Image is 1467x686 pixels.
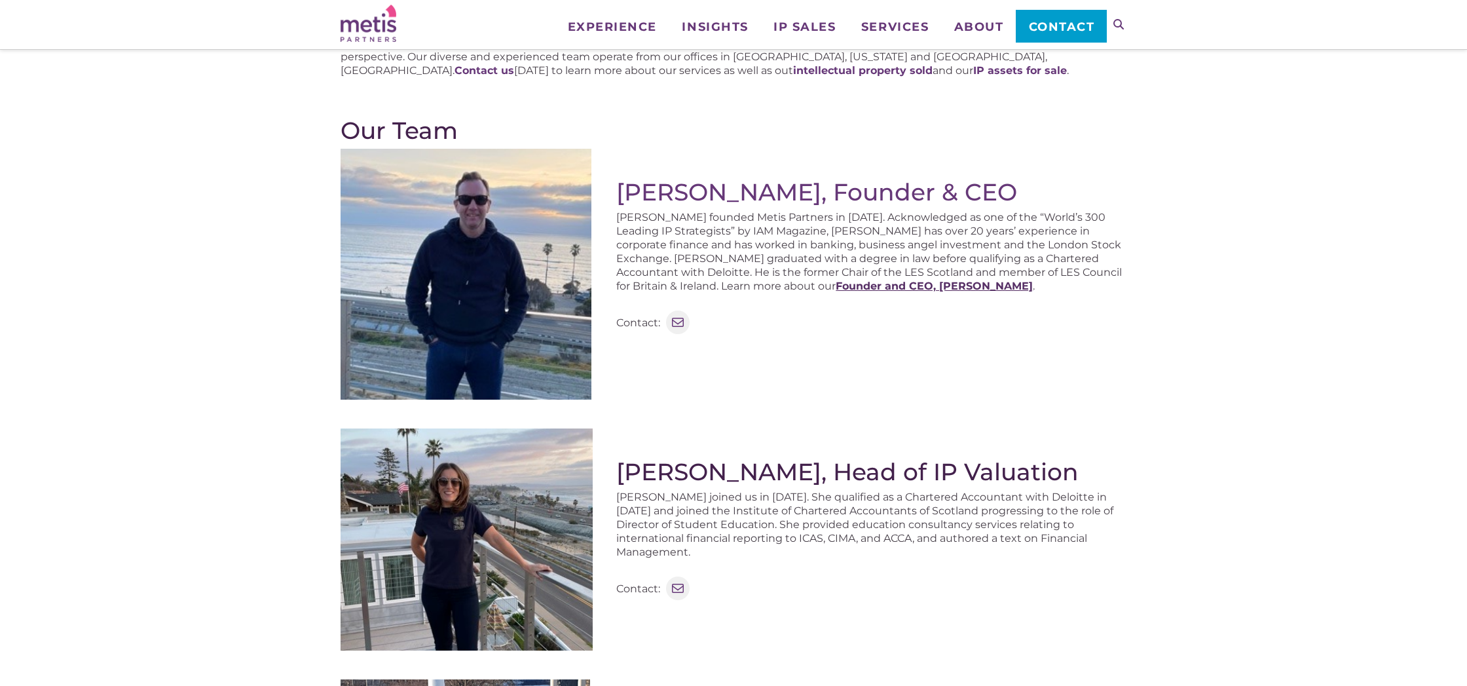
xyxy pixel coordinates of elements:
[773,21,836,33] span: IP Sales
[616,458,1126,486] h2: [PERSON_NAME], Head of IP Valuation
[341,5,396,42] img: Metis Partners
[341,36,1126,77] p: Operating with the agility of a boutique firm but having the impact of the leading accountancy or...
[341,117,1126,144] h2: Our Team
[616,316,660,330] p: Contact:
[1016,10,1107,43] a: Contact
[682,21,748,33] span: Insights
[973,64,1067,77] a: IP assets for sale
[616,210,1126,293] p: [PERSON_NAME] founded Metis Partners in [DATE]. Acknowledged as one of the “World’s 300 Leading I...
[455,64,514,77] a: Contact us
[836,280,1033,292] a: Founder and CEO, [PERSON_NAME]
[616,178,1017,206] a: [PERSON_NAME], Founder & CEO
[793,64,933,77] a: intellectual property sold
[616,490,1126,559] p: [PERSON_NAME] joined us in [DATE]. She qualified as a Chartered Accountant with Deloitte in [DATE...
[1029,21,1095,33] span: Contact
[616,582,660,596] p: Contact:
[954,21,1004,33] span: About
[861,21,929,33] span: Services
[568,21,657,33] span: Experience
